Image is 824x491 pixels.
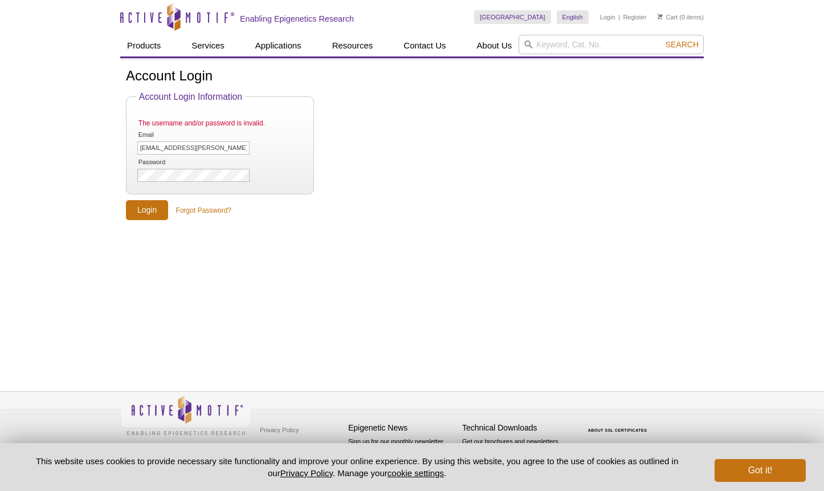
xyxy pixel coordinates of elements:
a: Terms & Conditions [257,439,317,456]
li: (0 items) [658,10,704,24]
h4: Technical Downloads [462,423,570,433]
a: Forgot Password? [176,205,231,216]
legend: Account Login Information [136,92,245,102]
label: Password [137,159,195,166]
p: This website uses cookies to provide necessary site functionality and improve your online experie... [18,455,696,479]
h2: Enabling Epigenetics Research [240,14,354,24]
a: Products [120,35,168,56]
button: cookie settings [387,468,444,478]
a: English [557,10,589,24]
a: [GEOGRAPHIC_DATA] [474,10,551,24]
button: Got it! [715,459,806,482]
li: | [618,10,620,24]
a: Contact Us [397,35,452,56]
table: Click to Verify - This site chose Symantec SSL for secure e-commerce and confidential communicati... [576,412,662,437]
h1: Account Login [126,68,698,85]
p: Sign up for our monthly newsletter highlighting recent publications in the field of epigenetics. [348,437,456,476]
span: Search [666,40,699,49]
label: Email [137,131,195,139]
a: ABOUT SSL CERTIFICATES [588,428,647,432]
a: Privacy Policy [257,421,301,439]
h4: Epigenetic News [348,423,456,433]
a: Resources [325,35,380,56]
input: Keyword, Cat. No. [519,35,704,54]
a: Services [185,35,231,56]
img: Your Cart [658,14,663,19]
input: Login [126,200,168,220]
p: Get our brochures and newsletters, or request them by mail. [462,437,570,466]
a: Applications [248,35,308,56]
a: Login [600,13,615,21]
a: About Us [470,35,519,56]
img: Active Motif, [120,392,251,438]
a: Register [623,13,646,21]
button: Search [662,39,702,50]
a: Cart [658,13,678,21]
li: The username and/or password is invalid. [137,117,303,129]
a: Privacy Policy [280,468,333,478]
